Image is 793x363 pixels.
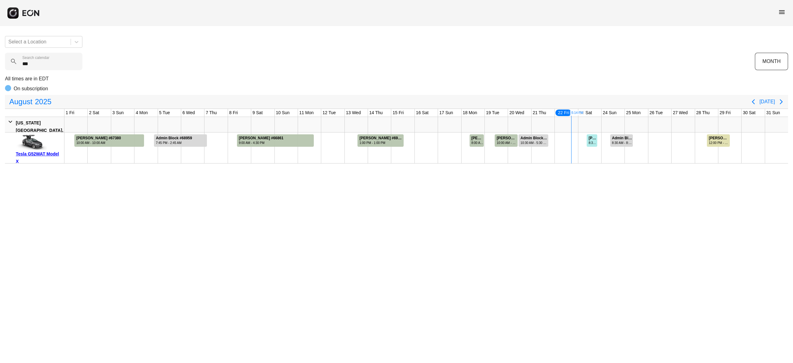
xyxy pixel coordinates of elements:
div: 24 Sun [602,109,618,117]
div: [US_STATE][GEOGRAPHIC_DATA], [GEOGRAPHIC_DATA] [16,119,63,141]
div: 3 Sun [111,109,125,117]
div: Admin Block #68959 [156,136,192,141]
div: 25 Mon [625,109,642,117]
div: 9 Sat [251,109,264,117]
div: 14 Thu [368,109,384,117]
div: 23 Sat [578,109,593,117]
div: 6 Wed [181,109,196,117]
div: [PERSON_NAME] #67293 [709,136,729,141]
div: 13 Wed [345,109,362,117]
span: menu [778,8,786,16]
div: 26 Tue [648,109,664,117]
div: 7:45 PM - 2:45 AM [156,141,192,145]
button: [DATE] [760,96,775,107]
div: [PERSON_NAME] #66861 [239,136,283,141]
div: Rented for 2 days by John Harrington Current status is completed [357,132,404,147]
div: 9:00 AM - 4:30 PM [239,141,283,145]
div: 21 Thu [532,109,547,117]
label: Search calendar [22,55,49,60]
img: car [16,135,47,150]
div: Rented for 1 days by Xavier Morel Current status is completed [494,132,518,147]
button: Previous page [747,96,760,108]
button: MONTH [755,53,788,70]
p: On subscription [14,85,48,92]
div: Admin Block #70542 [520,136,547,141]
span: August [8,96,34,108]
div: Rented for 1 days by RICHARD PERO Current status is confirmed [586,132,598,147]
div: 2 Sat [88,109,100,117]
div: 4 Mon [134,109,149,117]
div: Rented for 1 days by Admin Block Current status is rental [610,132,633,147]
div: 20 Wed [508,109,525,117]
div: [PERSON_NAME] #69153 [359,136,403,141]
div: 8:00 AM - 11:30 PM [471,141,484,145]
div: 10:00 AM - 10:00 AM [76,141,121,145]
p: All times are in EDT [5,75,788,83]
div: 27 Wed [672,109,689,117]
div: 10 Sun [275,109,291,117]
div: Tesla G52WAT Model X [16,150,62,165]
div: 8:30 AM - 8:30 AM [612,141,632,145]
div: 31 Sun [765,109,781,117]
div: 8:30 AM - 8:00 PM [589,141,597,145]
div: 12:00 PM - 12:00 PM [709,141,729,145]
div: Rented for 1 days by Maksim Rozen Current status is verified [707,132,730,147]
div: 7 Thu [204,109,218,117]
div: 12 Tue [321,109,337,117]
div: 22 Fri [555,109,572,117]
div: 18 Mon [462,109,479,117]
span: 2025 [34,96,53,108]
div: [PERSON_NAME] #69172 [589,136,597,141]
div: Rented for 3 days by Admin Block Current status is rental [154,132,207,147]
div: 11 Mon [298,109,315,117]
div: 5 Tue [158,109,171,117]
div: 16 Sat [415,109,430,117]
div: 29 Fri [718,109,732,117]
button: August2025 [6,96,55,108]
button: Next page [775,96,787,108]
div: 10:30 AM - 5:30 PM [520,141,547,145]
div: Rented for 1 days by jon ortiz Current status is completed [469,132,484,147]
div: 8 Fri [228,109,239,117]
div: 10:00 AM - 10:00 AM [497,141,517,145]
div: Rented for 3 days by Rob Matei Current status is completed [74,132,144,147]
div: [PERSON_NAME] #70270 [471,136,484,141]
div: Rented for 2 days by Admin Block Current status is rental [518,132,548,147]
div: 28 Thu [695,109,711,117]
div: 15 Fri [391,109,405,117]
div: Rented for 4 days by Carlos Pellegrini Current status is completed [237,132,314,147]
div: [PERSON_NAME] #67380 [76,136,121,141]
div: 17 Sun [438,109,454,117]
div: [PERSON_NAME] #70407 [497,136,517,141]
div: 30 Sat [742,109,756,117]
div: 1:00 PM - 1:00 PM [359,141,403,145]
div: 1 Fri [64,109,76,117]
div: 19 Tue [485,109,501,117]
div: Admin Block #70737 [612,136,632,141]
